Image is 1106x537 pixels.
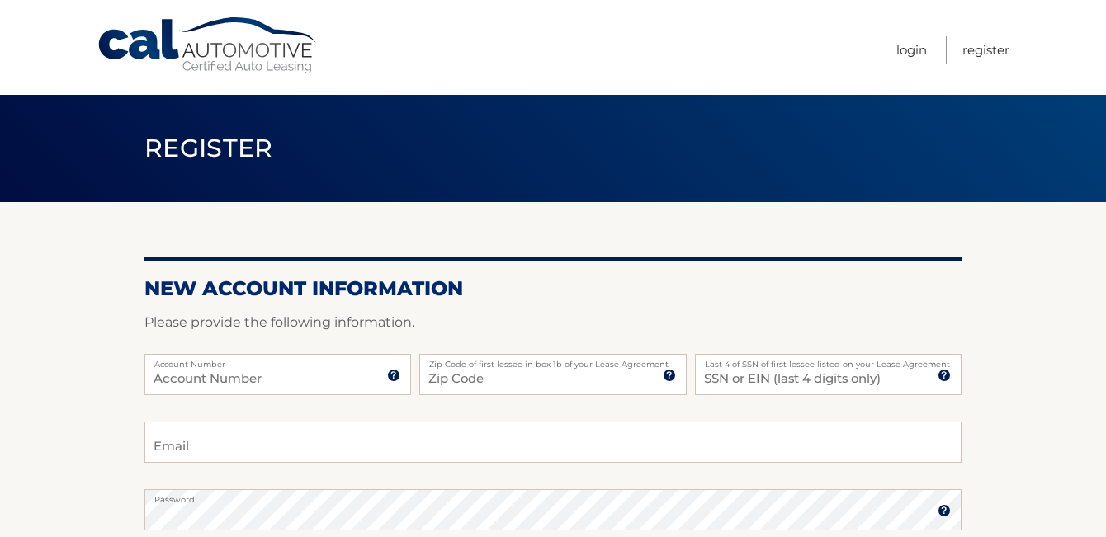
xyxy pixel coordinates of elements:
[144,354,411,395] input: Account Number
[97,16,319,75] a: Cal Automotive
[938,369,951,382] img: tooltip.svg
[144,354,411,367] label: Account Number
[144,422,962,463] input: Email
[695,354,962,367] label: Last 4 of SSN of first lessee listed on your Lease Agreement
[695,354,962,395] input: SSN or EIN (last 4 digits only)
[144,133,273,163] span: Register
[144,311,962,334] p: Please provide the following information.
[419,354,686,367] label: Zip Code of first lessee in box 1b of your Lease Agreement
[938,504,951,517] img: tooltip.svg
[896,36,927,64] a: Login
[419,354,686,395] input: Zip Code
[387,369,400,382] img: tooltip.svg
[144,489,962,502] label: Password
[663,369,676,382] img: tooltip.svg
[144,276,962,301] h2: New Account Information
[962,36,1009,64] a: Register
